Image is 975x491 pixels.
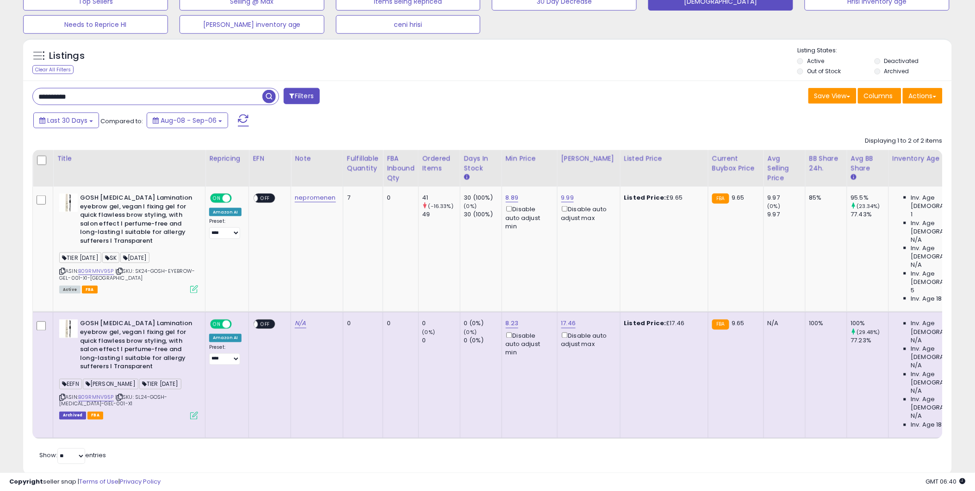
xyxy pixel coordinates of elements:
[422,320,460,328] div: 0
[624,194,701,202] div: £9.65
[911,210,913,219] span: 1
[464,173,470,182] small: Days In Stock.
[59,267,195,281] span: | SKU: SK24-GOSH-EYEBROW-GEL-001-X1-[GEOGRAPHIC_DATA]
[561,193,574,202] a: 9.99
[851,173,857,182] small: Avg BB Share.
[422,194,460,202] div: 41
[808,88,857,104] button: Save View
[422,329,435,336] small: (0%)
[79,477,118,486] a: Terms of Use
[807,67,841,75] label: Out of Stock
[809,320,840,328] div: 100%
[624,319,666,328] b: Listed Price:
[59,320,198,418] div: ASIN:
[561,154,616,164] div: [PERSON_NAME]
[911,412,922,421] span: N/A
[712,154,760,173] div: Current Buybox Price
[211,321,223,328] span: ON
[561,204,613,222] div: Disable auto adjust max
[864,91,893,101] span: Columns
[59,412,86,420] span: Listings that have been deleted from Seller Central
[624,320,701,328] div: £17.46
[211,195,223,202] span: ON
[78,267,114,275] a: B09RMNV95P
[295,193,336,202] a: nepromenen
[464,320,502,328] div: 0 (0%)
[258,195,273,202] span: OFF
[768,210,805,219] div: 9.97
[851,210,888,219] div: 77.43%
[230,195,245,202] span: OFF
[209,208,242,216] div: Amazon AI
[59,194,198,292] div: ASIN:
[768,154,801,183] div: Avg Selling Price
[884,57,919,65] label: Deactivated
[387,154,415,183] div: FBA inbound Qty
[33,113,99,128] button: Last 30 Days
[809,194,840,202] div: 85%
[464,329,477,336] small: (0%)
[9,478,161,486] div: seller snap | |
[809,154,843,173] div: BB Share 24h.
[865,137,943,145] div: Displaying 1 to 2 of 2 items
[161,116,217,125] span: Aug-08 - Sep-06
[347,320,376,328] div: 0
[59,286,81,294] span: All listings currently available for purchase on Amazon
[807,57,824,65] label: Active
[911,236,922,244] span: N/A
[102,252,119,263] span: SK
[23,15,168,34] button: Needs to Reprice HI
[712,320,729,330] small: FBA
[732,193,745,202] span: 9.65
[911,362,922,370] span: N/A
[768,320,798,328] div: N/A
[464,194,502,202] div: 30 (100%)
[100,117,143,126] span: Compared to:
[139,379,181,390] span: TIER [DATE]
[59,320,78,338] img: 31I14bAIx8L._SL40_.jpg
[464,154,498,173] div: Days In Stock
[903,88,943,104] button: Actions
[422,337,460,345] div: 0
[78,394,114,402] a: B09RMNV95P
[506,204,550,231] div: Disable auto adjust min
[561,331,613,349] div: Disable auto adjust max
[911,387,922,396] span: N/A
[884,67,909,75] label: Archived
[80,194,193,247] b: GOSH [MEDICAL_DATA] Lamination eyebrow gel, vegan I fixing gel for quick flawless brow styling, w...
[258,321,273,328] span: OFF
[506,154,553,164] div: Min Price
[147,113,228,128] button: Aug-08 - Sep-06
[87,412,103,420] span: FBA
[180,15,324,34] button: [PERSON_NAME] inventory age
[429,202,453,210] small: (-16.33%)
[857,329,880,336] small: (29.48%)
[347,154,379,173] div: Fulfillable Quantity
[911,295,960,303] span: Inv. Age 181 Plus:
[464,210,502,219] div: 30 (100%)
[732,319,745,328] span: 9.65
[911,286,915,295] span: 5
[851,194,888,202] div: 95.5%
[506,331,550,357] div: Disable auto adjust min
[506,319,519,328] a: 8.23
[83,379,138,390] span: [PERSON_NAME]
[295,154,339,164] div: Note
[561,319,576,328] a: 17.46
[624,193,666,202] b: Listed Price:
[851,337,888,345] div: 77.23%
[59,379,82,390] span: EEFN
[926,477,966,486] span: 2025-10-7 06:40 GMT
[851,154,885,173] div: Avg BB Share
[47,116,87,125] span: Last 30 Days
[284,88,320,104] button: Filters
[506,193,519,202] a: 8.89
[32,65,74,74] div: Clear All Filters
[209,154,245,164] div: Repricing
[768,202,781,210] small: (0%)
[624,154,704,164] div: Listed Price
[387,194,411,202] div: 0
[49,50,85,63] h5: Listings
[9,477,43,486] strong: Copyright
[120,252,149,263] span: [DATE]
